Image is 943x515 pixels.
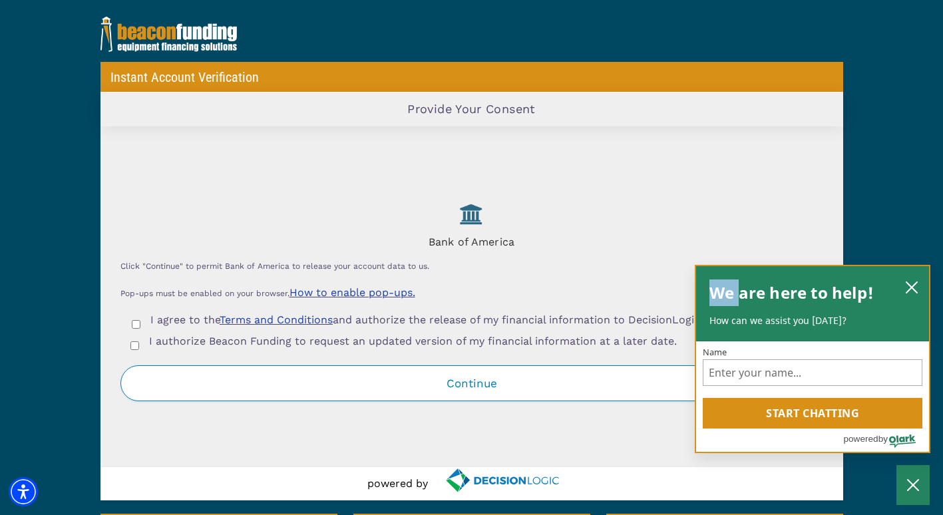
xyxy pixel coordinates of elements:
[120,258,823,274] p: Click "Continue" to permit Bank of America to release your account data to us.
[878,430,888,447] span: by
[703,398,922,429] button: Start chatting
[9,477,38,506] div: Accessibility Menu
[407,102,535,116] h2: Provide your consent
[896,465,930,505] button: Close Chatbox
[120,365,823,401] button: Continue
[709,279,874,306] h2: We are here to help!
[445,199,498,229] img: Bank of America
[843,430,878,447] span: powered
[120,229,823,248] h4: Bank of America
[220,313,333,326] a: Terms and Conditions
[703,348,922,357] label: Name
[110,69,259,85] p: Instant Account Verification
[150,313,811,326] span: I agree to the and authorize the release of my financial information to DecisionLogic and Beacon ...
[703,359,922,386] input: Name
[120,285,823,301] p: Pop-ups must be enabled on your browser.
[843,429,929,452] a: Powered by Olark
[289,286,415,299] a: How to enable pop-ups.
[901,277,922,296] button: close chatbox
[100,17,237,52] img: logo
[709,314,916,327] p: How can we assist you [DATE]?
[428,467,576,494] a: decisionlogic.com - open in a new tab
[695,265,930,454] div: olark chatbox
[367,476,428,492] p: powered by
[149,335,677,347] span: I authorize Beacon Funding to request an updated version of my financial information at a later d...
